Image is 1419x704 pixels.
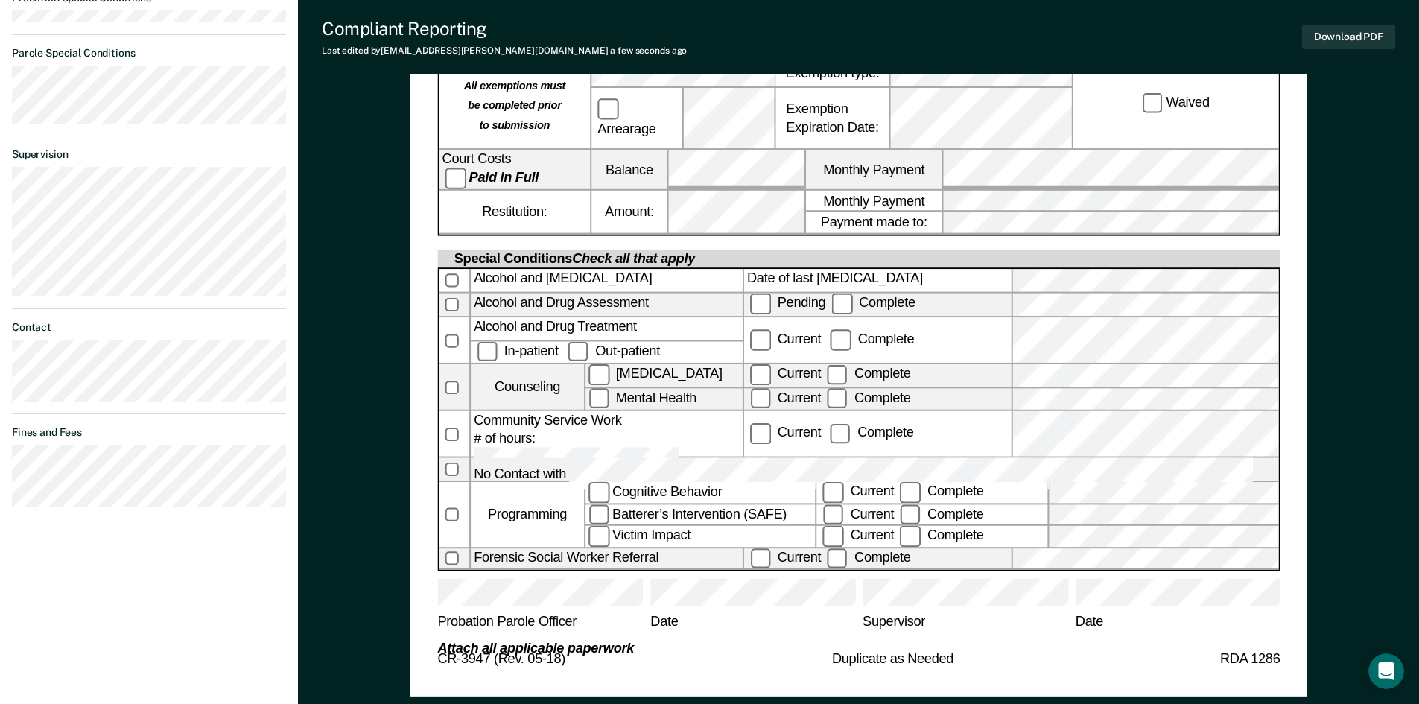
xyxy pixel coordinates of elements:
[588,364,609,384] input: [MEDICAL_DATA]
[1139,93,1212,113] label: Waived
[12,321,286,334] dt: Contact
[588,388,609,408] input: Mental Health
[827,425,916,440] div: Complete
[747,295,828,310] label: Pending
[827,388,847,408] input: Complete
[750,424,770,444] input: Current
[12,47,286,60] dt: Parole Special Conditions
[824,366,913,381] label: Complete
[469,170,538,185] strong: Paid in Full
[463,79,565,132] strong: All exemptions must be completed prior to submission
[585,364,743,386] label: [MEDICAL_DATA]
[747,390,824,405] label: Current
[824,550,913,565] label: Complete
[743,269,1010,291] label: Date of last [MEDICAL_DATA]
[650,614,855,641] span: Date
[471,269,743,291] div: Alcohol and [MEDICAL_DATA]
[445,168,465,188] input: Paid in Full
[750,388,770,408] input: Current
[588,526,609,546] input: Victim Impact
[1219,652,1280,670] span: RDA 1286
[439,190,590,232] div: Restitution:
[588,482,609,502] input: Cognitive Behavior
[322,45,687,56] div: Last edited by [EMAIL_ADDRESS][PERSON_NAME][DOMAIN_NAME]
[569,458,1253,490] input: No Contact with
[900,526,920,546] input: Complete
[830,424,850,444] input: Complete
[747,425,824,440] label: Current
[863,614,1068,641] span: Supervisor
[477,341,497,361] input: In-patient
[437,614,643,641] span: Probation Parole Officer
[585,504,816,525] label: Batterer’s Intervention (SAFE)
[747,366,824,381] label: Current
[897,484,986,499] label: Complete
[1368,653,1404,689] iframe: Intercom live chat
[823,504,843,524] input: Current
[471,364,584,410] div: Counseling
[471,317,743,339] div: Alcohol and Drug Treatment
[437,641,634,656] strong: Attach all applicable paperwork
[823,482,843,502] input: Current
[322,18,687,39] div: Compliant Reporting
[824,390,913,405] label: Complete
[471,294,743,316] div: Alcohol and Drug Assessment
[471,548,743,569] div: Forensic Social Worker Referral
[572,251,695,266] span: Check all that apply
[831,294,851,314] input: Complete
[1075,614,1280,641] span: Date
[831,330,851,350] input: Complete
[471,482,584,547] div: Programming
[897,506,986,521] label: Complete
[750,330,770,350] input: Current
[831,652,953,670] span: Duplicate as Needed
[585,482,816,503] label: Cognitive Behavior
[747,332,824,346] label: Current
[451,250,697,267] div: Special Conditions
[806,212,942,233] label: Payment made to:
[750,364,770,384] input: Current
[437,652,565,670] span: CR-3947 (Rev. 05-18)
[471,411,743,457] div: Community Service Work # of hours:
[585,388,743,410] label: Mental Health
[591,150,667,189] label: Balance
[12,148,286,161] dt: Supervision
[750,294,770,314] input: Pending
[747,550,824,565] label: Current
[597,99,618,119] input: Arrearage
[897,528,986,543] label: Complete
[900,482,920,502] input: Complete
[806,190,942,211] label: Monthly Payment
[568,341,588,361] input: Out-patient
[900,504,920,524] input: Complete
[610,45,687,56] span: a few seconds ago
[471,458,1278,481] label: No Contact with
[828,295,918,310] label: Complete
[585,526,816,547] label: Victim Impact
[474,343,565,358] label: In-patient
[1302,25,1395,49] button: Download PDF
[775,89,889,149] div: Exemption Expiration Date:
[439,150,590,189] div: Court Costs
[750,548,770,568] input: Current
[565,343,662,358] label: Out-patient
[12,426,286,439] dt: Fines and Fees
[819,484,896,499] label: Current
[828,332,917,346] label: Complete
[827,548,847,568] input: Complete
[588,504,609,524] input: Batterer’s Intervention (SAFE)
[819,528,896,543] label: Current
[439,58,590,149] div: Supervision Fees Status
[819,506,896,521] label: Current
[823,526,843,546] input: Current
[827,364,847,384] input: Complete
[806,150,942,189] label: Monthly Payment
[591,190,667,232] label: Amount:
[594,99,679,138] label: Arrearage
[1142,93,1162,113] input: Waived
